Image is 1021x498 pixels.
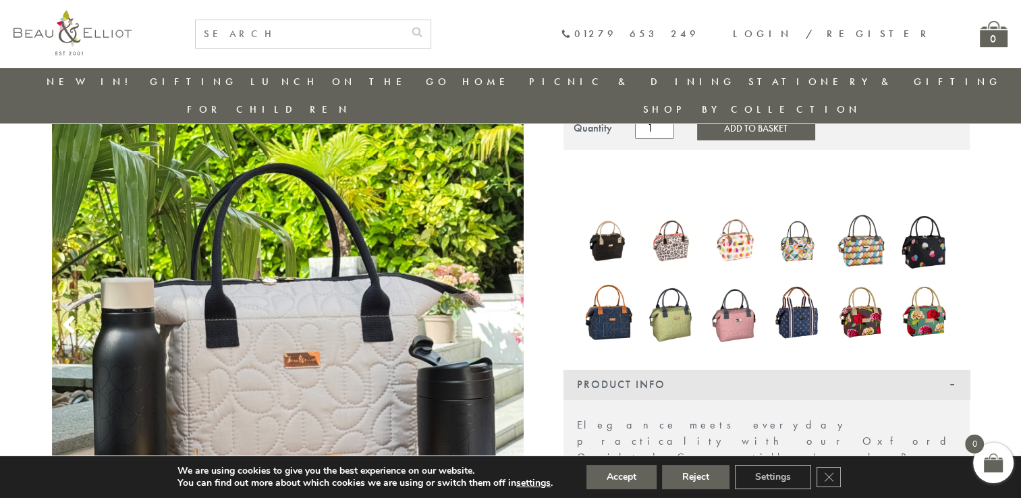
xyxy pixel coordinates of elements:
[817,467,841,487] button: Close GDPR Cookie Banner
[584,279,634,345] img: Navy Broken-hearted Convertible Insulated Lunch Bag
[150,75,238,88] a: Gifting
[177,465,553,477] p: We are using cookies to give you the best experience on our website.
[773,282,823,342] img: Monogram Midnight Convertible Lunch Bag
[836,210,886,273] img: Carnaby eclipse convertible lunch bag
[561,28,699,40] a: 01279 653 249
[773,282,823,345] a: Monogram Midnight Convertible Lunch Bag
[900,283,949,342] img: Sarah Kelleher convertible lunch bag teal
[710,279,760,345] img: Oxford quilted lunch bag mallow
[516,477,551,489] button: settings
[563,370,970,399] div: Product Info
[900,208,949,275] img: Emily convertible lunch bag
[748,75,1001,88] a: Stationery & Gifting
[836,210,886,276] a: Carnaby eclipse convertible lunch bag
[635,117,674,139] input: Product quantity
[646,278,696,347] img: Oxford quilted lunch bag pistachio
[586,465,657,489] button: Accept
[250,75,450,88] a: Lunch On The Go
[662,465,729,489] button: Reject
[900,208,949,278] a: Emily convertible lunch bag
[177,477,553,489] p: You can find out more about which cookies we are using or switch them off in .
[187,103,351,116] a: For Children
[697,117,815,140] button: Add to Basket
[196,20,404,48] input: SEARCH
[462,75,516,88] a: Home
[643,103,861,116] a: Shop by collection
[965,435,984,453] span: 0
[836,283,886,344] a: Sarah Kelleher Lunch Bag Dark Stone
[529,75,736,88] a: Picnic & Dining
[710,279,760,348] a: Oxford quilted lunch bag mallow
[646,278,696,350] a: Oxford quilted lunch bag pistachio
[574,122,612,134] div: Quantity
[584,279,634,349] a: Navy Broken-hearted Convertible Insulated Lunch Bag
[733,27,933,40] a: Login / Register
[735,465,811,489] button: Settings
[980,21,1008,47] a: 0
[13,10,132,55] img: logo
[561,158,972,190] iframe: Secure express checkout frame
[47,75,137,88] a: New in!
[900,283,949,345] a: Sarah Kelleher convertible lunch bag teal
[836,283,886,341] img: Sarah Kelleher Lunch Bag Dark Stone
